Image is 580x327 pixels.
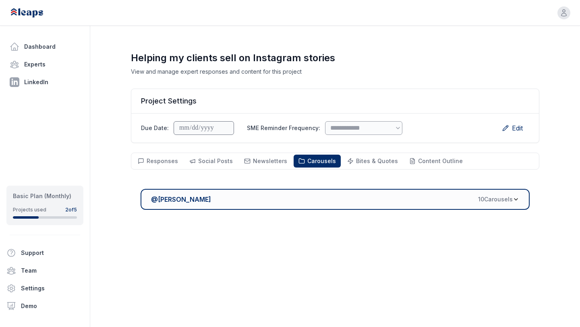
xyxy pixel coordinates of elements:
h1: Helping my clients sell on Instagram stories [131,52,539,64]
div: Projects used [13,207,46,213]
span: Bites & Quotes [356,157,398,164]
h2: Project Settings [141,95,529,107]
button: @[PERSON_NAME]10Carousels [141,189,530,210]
a: Settings [3,280,87,296]
a: LinkedIn [6,74,83,90]
span: Edit [512,123,523,133]
label: SME Reminder Frequency: [247,124,320,132]
span: Responses [147,157,178,164]
span: 10 Carousel s [478,195,513,203]
span: @ [PERSON_NAME] [151,195,211,204]
button: Newsletters [239,155,292,168]
span: Content Outline [418,157,463,164]
button: Bites & Quotes [342,155,403,168]
div: 2 of 5 [65,207,77,213]
button: Social Posts [184,155,238,168]
a: Experts [6,56,83,72]
a: Team [3,263,87,279]
label: Due Date: [141,124,169,132]
button: Edit [496,120,529,136]
a: Dashboard [6,39,83,55]
div: Basic Plan (Monthly) [13,192,77,200]
img: Leaps [10,4,61,22]
span: Social Posts [198,157,233,164]
button: Carousels [294,155,341,168]
a: Demo [3,298,87,314]
button: Content Outline [404,155,468,168]
span: Carousels [307,157,336,164]
button: Support [3,245,80,261]
span: Newsletters [253,157,287,164]
button: Responses [133,155,183,168]
p: View and manage expert responses and content for this project [131,68,539,76]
